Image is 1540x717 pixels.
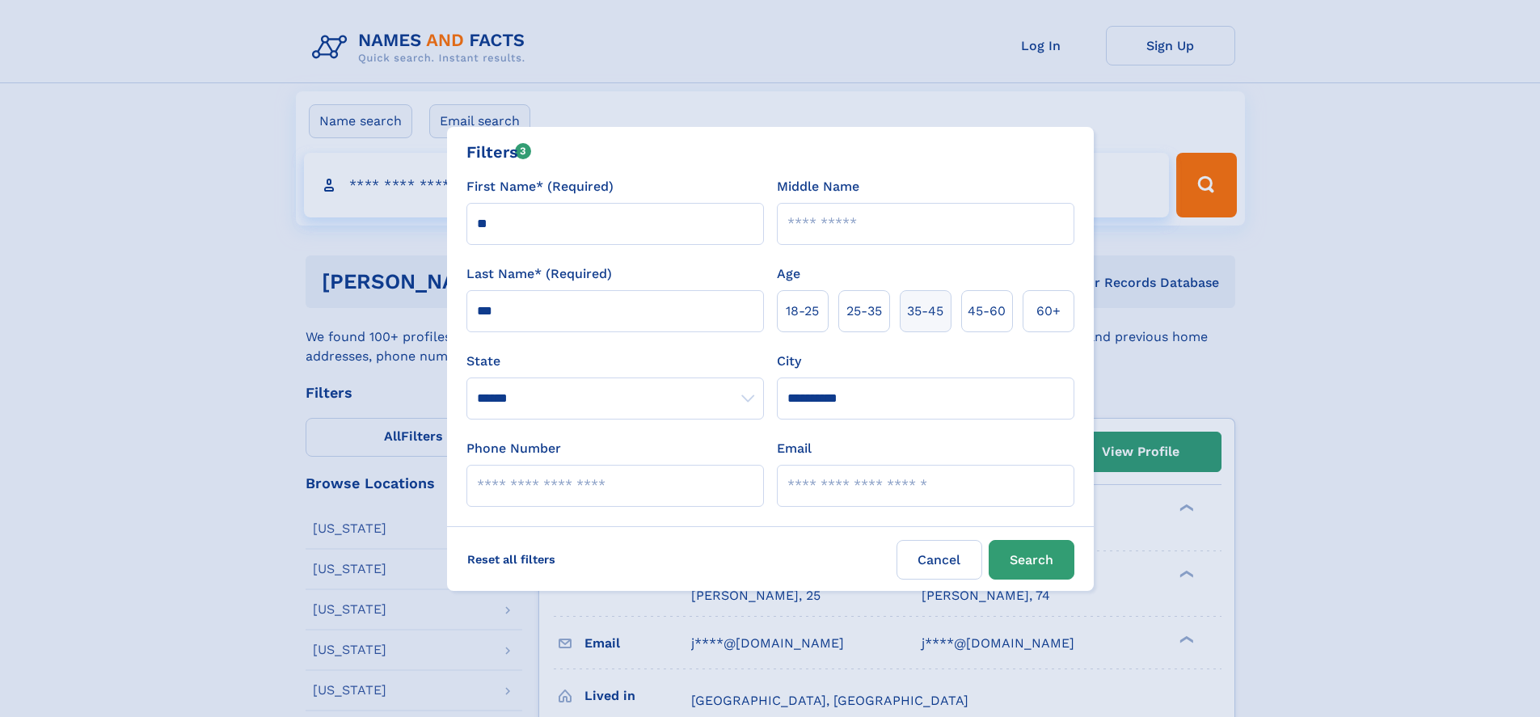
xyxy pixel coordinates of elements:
span: 25‑35 [846,302,882,321]
label: Age [777,264,800,284]
label: Reset all filters [457,540,566,579]
label: First Name* (Required) [466,177,614,196]
span: 35‑45 [907,302,943,321]
span: 60+ [1036,302,1061,321]
label: Middle Name [777,177,859,196]
span: 18‑25 [786,302,819,321]
label: Email [777,439,812,458]
div: Filters [466,140,532,164]
label: State [466,352,764,371]
label: Cancel [897,540,982,580]
label: City [777,352,801,371]
button: Search [989,540,1074,580]
label: Phone Number [466,439,561,458]
label: Last Name* (Required) [466,264,612,284]
span: 45‑60 [968,302,1006,321]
